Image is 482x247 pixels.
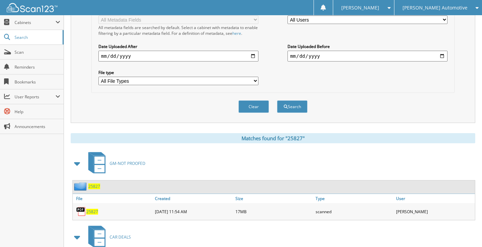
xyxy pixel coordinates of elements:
[74,182,88,191] img: folder2.png
[98,70,259,75] label: File type
[86,209,98,215] a: 25827
[288,51,448,61] input: end
[88,183,100,189] a: 25827
[7,3,58,12] img: scan123-logo-white.svg
[71,133,475,143] div: Matches found for "25827"
[238,100,269,113] button: Clear
[15,79,60,85] span: Bookmarks
[341,6,379,10] span: [PERSON_NAME]
[73,194,153,203] a: File
[314,205,394,218] div: scanned
[15,109,60,115] span: Help
[232,30,241,36] a: here
[15,34,59,40] span: Search
[15,64,60,70] span: Reminders
[394,194,475,203] a: User
[15,20,55,25] span: Cabinets
[98,25,259,36] div: All metadata fields are searched by default. Select a cabinet with metadata to enable filtering b...
[314,194,394,203] a: Type
[110,234,131,240] span: CAR DEALS
[15,124,60,129] span: Announcements
[98,44,259,49] label: Date Uploaded After
[98,51,259,61] input: start
[76,206,86,217] img: PDF.png
[448,215,482,247] iframe: Chat Widget
[153,205,234,218] div: [DATE] 11:54 AM
[394,205,475,218] div: [PERSON_NAME]
[110,160,145,166] span: GM-NOT PROOFED
[15,49,60,55] span: Scan
[288,44,448,49] label: Date Uploaded Before
[153,194,234,203] a: Created
[234,205,314,218] div: 17MB
[403,6,467,10] span: [PERSON_NAME] Automotive
[234,194,314,203] a: Size
[277,100,307,113] button: Search
[84,150,145,177] a: GM-NOT PROOFED
[15,94,55,100] span: User Reports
